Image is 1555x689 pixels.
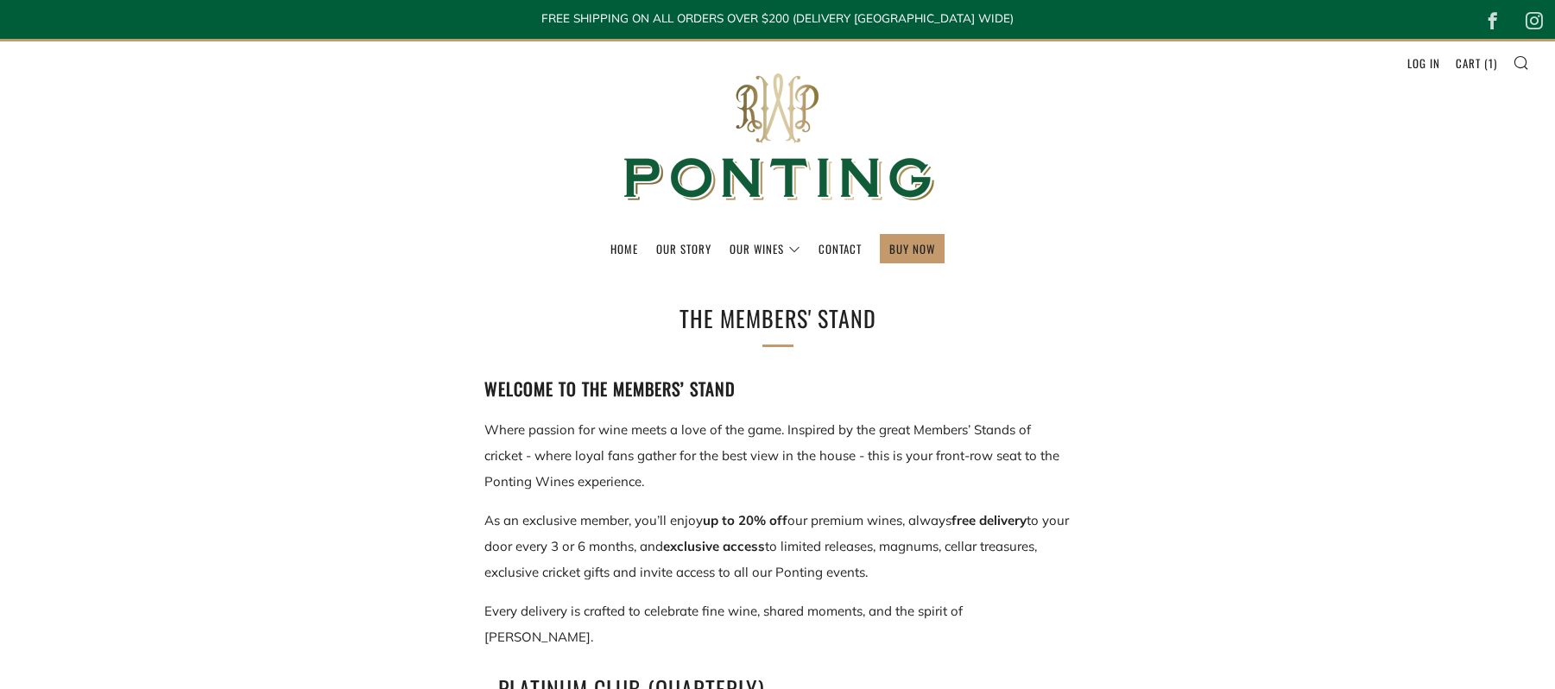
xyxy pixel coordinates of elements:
[1456,49,1497,77] a: Cart (1)
[819,235,862,262] a: Contact
[484,376,736,401] strong: Welcome to The Members’ Stand
[484,598,1071,650] p: Every delivery is crafted to celebrate fine wine, shared moments, and the spirit of [PERSON_NAME].
[730,235,800,262] a: Our Wines
[703,512,787,528] strong: up to 20% off
[1489,54,1494,72] span: 1
[610,235,638,262] a: Home
[889,235,935,262] a: BUY NOW
[951,512,1027,528] strong: free delivery
[663,538,765,554] strong: exclusive access
[605,41,951,234] img: Ponting Wines
[484,508,1071,585] p: As an exclusive member, you’ll enjoy our premium wines, always to your door every 3 or 6 months, ...
[1407,49,1440,77] a: Log in
[484,417,1071,495] p: Where passion for wine meets a love of the game. Inspired by the great Members’ Stands of cricket...
[656,235,711,262] a: Our Story
[493,300,1063,337] h1: The Members' Stand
